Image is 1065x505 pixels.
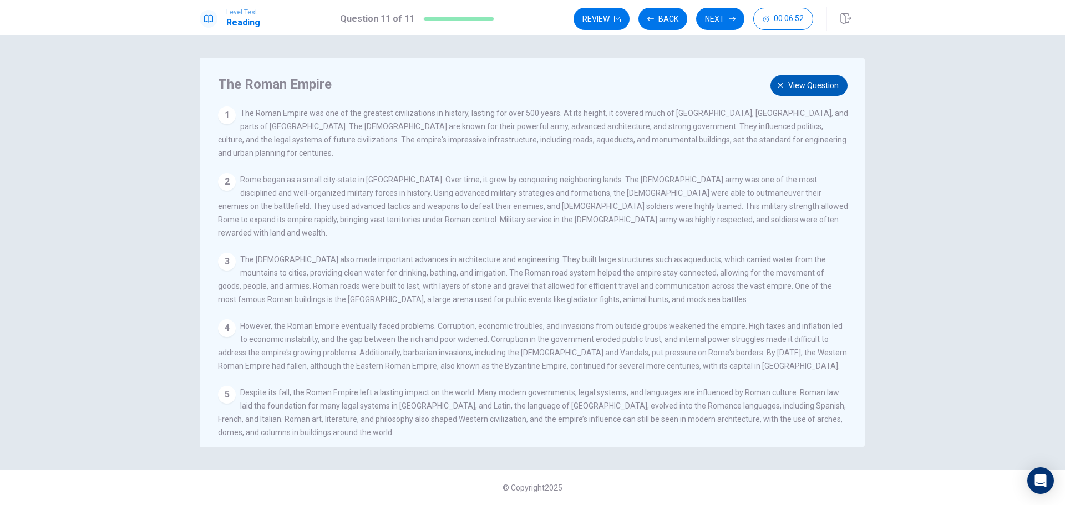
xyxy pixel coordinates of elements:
button: Review [574,8,630,30]
span: Level Test [226,8,260,16]
div: 1 [218,106,236,124]
div: 2 [218,173,236,191]
h4: The Roman Empire [218,75,845,93]
span: Rome began as a small city-state in [GEOGRAPHIC_DATA]. Over time, it grew by conquering neighbori... [218,175,848,237]
button: View question [770,75,848,96]
span: The [DEMOGRAPHIC_DATA] also made important advances in architecture and engineering. They built l... [218,255,832,304]
h1: Reading [226,16,260,29]
span: The Roman Empire was one of the greatest civilizations in history, lasting for over 500 years. At... [218,109,848,157]
span: View question [788,79,839,93]
div: 4 [218,319,236,337]
span: 00:06:52 [774,14,804,23]
span: © Copyright 2025 [503,483,562,492]
span: Despite its fall, the Roman Empire left a lasting impact on the world. Many modern governments, l... [218,388,846,437]
div: 3 [218,253,236,271]
div: 5 [218,386,236,404]
button: 00:06:52 [753,8,813,30]
span: However, the Roman Empire eventually faced problems. Corruption, economic troubles, and invasions... [218,322,847,370]
button: Next [696,8,744,30]
h1: Question 11 of 11 [340,12,414,25]
div: Open Intercom Messenger [1027,467,1054,494]
button: Back [638,8,687,30]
